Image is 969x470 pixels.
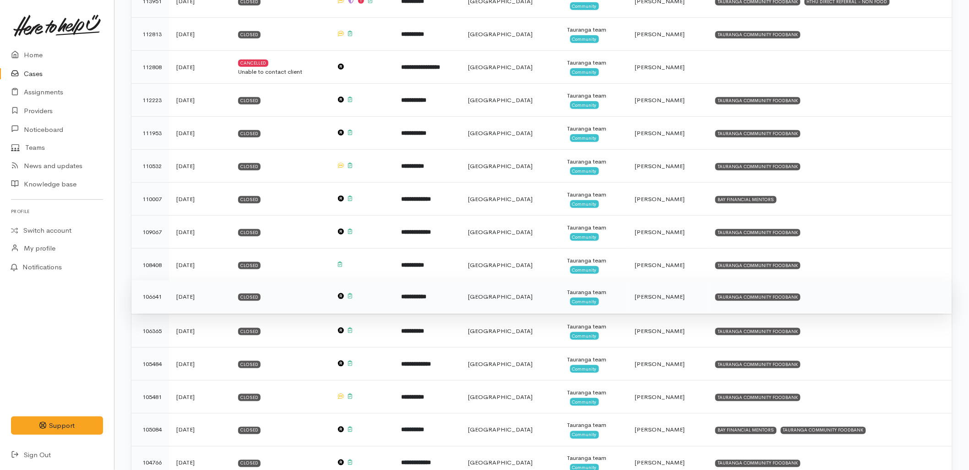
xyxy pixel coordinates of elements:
span: Community [570,101,599,109]
div: TAURANGA COMMUNITY FOODBANK [715,229,800,236]
span: Community [570,2,599,10]
div: Closed [238,31,261,38]
span: Community [570,332,599,339]
span: [PERSON_NAME] [635,393,685,401]
td: 112808 [131,51,169,84]
span: [PERSON_NAME] [635,327,685,335]
div: Tauranga team [567,58,620,67]
span: [PERSON_NAME] [635,426,685,434]
span: [GEOGRAPHIC_DATA] [468,30,533,38]
div: Closed [238,361,261,368]
span: Community [570,266,599,273]
td: [DATE] [169,183,231,216]
div: Closed [238,229,261,236]
div: Closed [238,427,261,434]
span: Community [570,431,599,438]
div: TAURANGA COMMUNITY FOODBANK [715,97,800,104]
span: Community [570,298,599,305]
span: Community [570,200,599,208]
span: [PERSON_NAME] [635,63,685,71]
td: 110532 [131,150,169,183]
h6: Profile [11,205,103,218]
div: Closed [238,163,261,170]
td: [DATE] [169,18,231,51]
button: Support [11,416,103,435]
span: [GEOGRAPHIC_DATA] [468,293,533,301]
span: [GEOGRAPHIC_DATA] [468,393,533,401]
td: [DATE] [169,117,231,150]
td: 105481 [131,381,169,414]
span: [GEOGRAPHIC_DATA] [468,63,533,71]
div: Closed [238,294,261,301]
div: Tauranga team [567,388,620,397]
span: [GEOGRAPHIC_DATA] [468,261,533,269]
div: TAURANGA COMMUNITY FOODBANK [715,460,800,467]
div: BAY FINANCIAL MENTORS [715,427,777,434]
div: Tauranga team [567,91,620,100]
span: Community [570,35,599,43]
div: Tauranga team [567,124,620,133]
span: Community [570,233,599,240]
div: TAURANGA COMMUNITY FOODBANK [715,262,800,269]
span: [PERSON_NAME] [635,228,685,236]
td: 109067 [131,216,169,249]
div: Cancelled [238,60,268,67]
span: [GEOGRAPHIC_DATA] [468,228,533,236]
div: Tauranga team [567,256,620,265]
td: 105484 [131,348,169,381]
div: TAURANGA COMMUNITY FOODBANK [781,427,866,434]
td: [DATE] [169,249,231,282]
div: Tauranga team [567,355,620,364]
span: Community [570,365,599,372]
td: [DATE] [169,381,231,414]
div: Unable to contact client [238,67,322,77]
div: Closed [238,328,261,335]
span: Community [570,134,599,142]
td: 106365 [131,315,169,348]
div: BAY FINANCIAL MENTORS [715,196,777,203]
div: Tauranga team [567,454,620,463]
div: TAURANGA COMMUNITY FOODBANK [715,130,800,137]
span: [PERSON_NAME] [635,162,685,170]
div: TAURANGA COMMUNITY FOODBANK [715,31,800,38]
td: [DATE] [169,348,231,381]
div: TAURANGA COMMUNITY FOODBANK [715,328,800,335]
div: Tauranga team [567,322,620,331]
td: 111953 [131,117,169,150]
div: TAURANGA COMMUNITY FOODBANK [715,294,800,301]
div: TAURANGA COMMUNITY FOODBANK [715,361,800,368]
td: 106641 [131,280,169,313]
span: [PERSON_NAME] [635,30,685,38]
span: [GEOGRAPHIC_DATA] [468,360,533,368]
span: [GEOGRAPHIC_DATA] [468,162,533,170]
span: [PERSON_NAME] [635,459,685,467]
div: Closed [238,196,261,203]
td: 105084 [131,414,169,447]
div: Closed [238,97,261,104]
span: [PERSON_NAME] [635,293,685,301]
td: [DATE] [169,84,231,117]
div: Closed [238,262,261,269]
td: 112223 [131,84,169,117]
span: [PERSON_NAME] [635,195,685,203]
td: [DATE] [169,315,231,348]
td: [DATE] [169,51,231,84]
div: Tauranga team [567,223,620,232]
div: Closed [238,394,261,401]
td: [DATE] [169,414,231,447]
td: [DATE] [169,216,231,249]
span: [PERSON_NAME] [635,360,685,368]
td: 112813 [131,18,169,51]
td: 110007 [131,183,169,216]
div: TAURANGA COMMUNITY FOODBANK [715,163,800,170]
div: Closed [238,460,261,467]
span: [GEOGRAPHIC_DATA] [468,426,533,434]
span: [PERSON_NAME] [635,96,685,104]
span: [GEOGRAPHIC_DATA] [468,327,533,335]
div: Tauranga team [567,25,620,34]
td: [DATE] [169,150,231,183]
span: [GEOGRAPHIC_DATA] [468,459,533,467]
td: [DATE] [169,280,231,313]
div: Tauranga team [567,421,620,430]
div: TAURANGA COMMUNITY FOODBANK [715,394,800,401]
